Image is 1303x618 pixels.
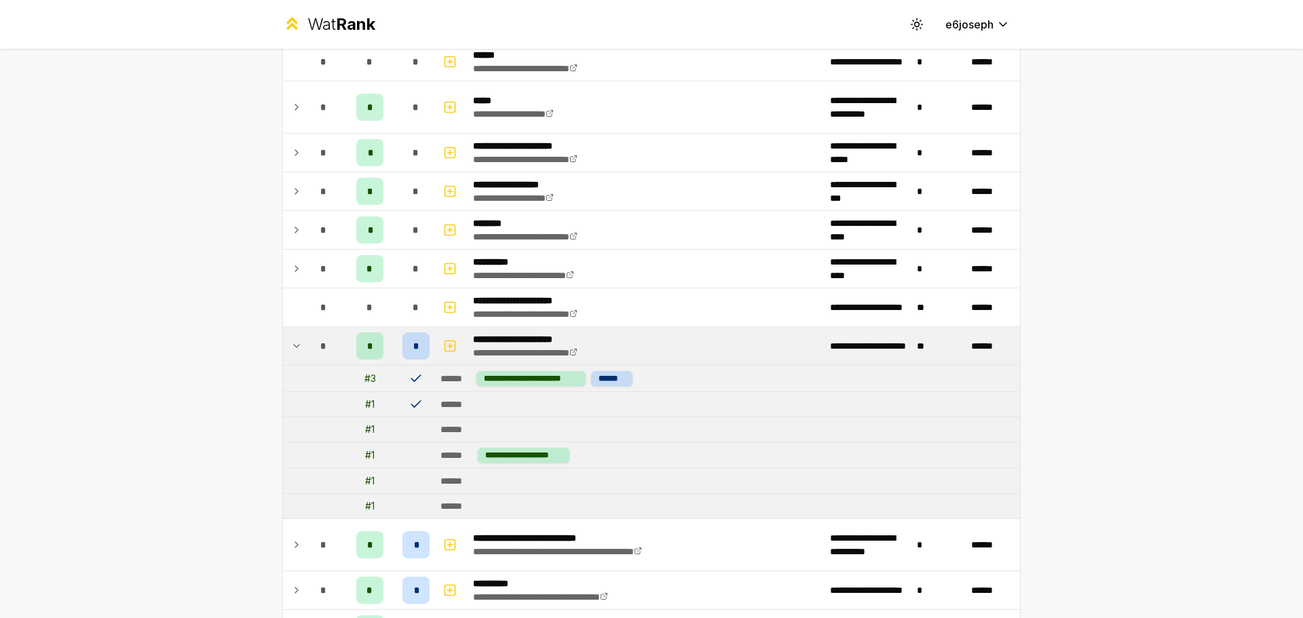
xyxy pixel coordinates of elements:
[365,398,375,411] div: # 1
[945,16,994,33] span: e6joseph
[365,499,375,513] div: # 1
[365,448,375,462] div: # 1
[934,12,1021,37] button: e6joseph
[307,14,375,35] div: Wat
[365,474,375,488] div: # 1
[282,14,375,35] a: WatRank
[365,423,375,436] div: # 1
[336,14,375,34] span: Rank
[364,372,376,385] div: # 3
